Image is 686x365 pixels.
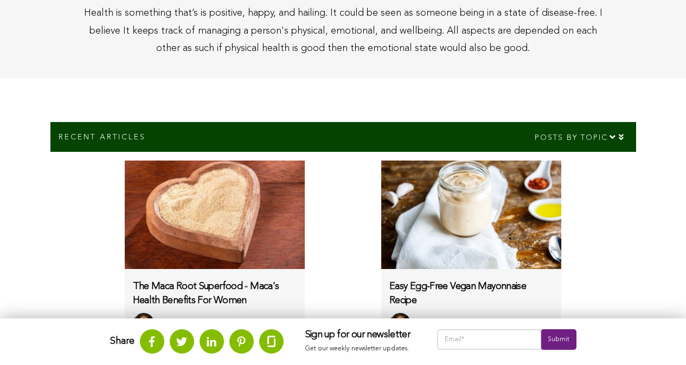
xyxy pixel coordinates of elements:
[305,329,415,341] h3: Sign up for our newsletter
[78,4,609,57] div: Health is something that’s is positive, happy, and hailing. It could be seen as someone being in ...
[632,313,686,365] iframe: Chat Widget
[305,343,415,355] p: Get our weekly newsletter updates.
[381,161,561,269] img: Easy Egg-Free Mayonnaise - Vegan Homemade Alternatives
[125,269,305,342] a: The Maca Root Superfood - Maca's Health Benefits For Women Sitara Darvish [PERSON_NAME]
[160,318,233,331] div: [PERSON_NAME]
[416,318,490,331] div: [PERSON_NAME]
[389,313,411,335] img: Sitara Darvish
[541,329,576,350] input: Submit
[59,132,146,142] p: Recent Articles
[133,313,155,335] img: Sitara Darvish
[110,336,134,346] strong: Share
[437,329,542,350] input: Email*
[381,269,561,342] a: Easy Egg-Free Vegan Mayonnaise Recipe Sitara Darvish [PERSON_NAME]
[133,280,297,307] h3: The Maca Root Superfood - Maca's Health Benefits For Women
[526,122,636,152] div: Posts by topic
[125,161,305,269] img: The-Maca-Root-Superfood-Adaptogen-red-yellow-black-raw-maca
[389,280,553,307] h3: Easy Egg-Free Vegan Mayonnaise Recipe
[267,336,275,347] img: glassdoor.svg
